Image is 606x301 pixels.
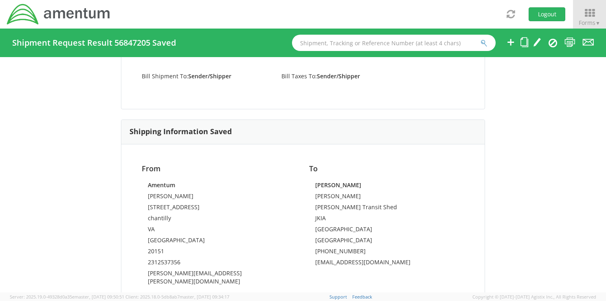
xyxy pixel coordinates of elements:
td: VA [148,225,291,236]
span: Client: 2025.18.0-5db8ab7 [125,294,229,300]
td: [GEOGRAPHIC_DATA] [315,236,458,247]
strong: Amentum [148,181,175,189]
a: Feedback [352,294,372,300]
img: dyn-intl-logo-049831509241104b2a82.png [6,3,111,26]
td: [GEOGRAPHIC_DATA] [148,236,291,247]
li: Bill Taxes To: [275,72,415,80]
td: [EMAIL_ADDRESS][DOMAIN_NAME] [315,258,458,269]
td: chantilly [148,214,291,225]
td: JKIA [315,214,458,225]
td: [GEOGRAPHIC_DATA] [315,225,458,236]
li: Bill Shipment To: [136,72,275,80]
td: [PERSON_NAME][EMAIL_ADDRESS][PERSON_NAME][DOMAIN_NAME] [148,269,291,288]
td: [PERSON_NAME] [315,192,458,203]
span: Copyright © [DATE]-[DATE] Agistix Inc., All Rights Reserved [472,294,596,300]
h4: From [142,165,297,173]
button: Logout [529,7,565,21]
strong: [PERSON_NAME] [315,181,361,189]
h4: To [309,165,464,173]
td: 2312537356 [148,258,291,269]
td: [PERSON_NAME] [148,192,291,203]
span: Forms [579,19,600,27]
h3: Shipping Information Saved [130,128,232,136]
h4: Shipment Request Result 56847205 Saved [12,38,176,47]
td: 20151 [148,247,291,258]
td: [PERSON_NAME] Transit Shed [315,203,458,214]
td: [STREET_ADDRESS] [148,203,291,214]
strong: Sender/Shipper [317,72,360,80]
a: Support [329,294,347,300]
td: [PHONE_NUMBER] [315,247,458,258]
span: ▼ [595,20,600,27]
span: Server: 2025.19.0-49328d0a35e [10,294,124,300]
strong: Sender/Shipper [188,72,231,80]
span: master, [DATE] 09:34:17 [180,294,229,300]
span: master, [DATE] 09:50:51 [75,294,124,300]
input: Shipment, Tracking or Reference Number (at least 4 chars) [292,35,496,51]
